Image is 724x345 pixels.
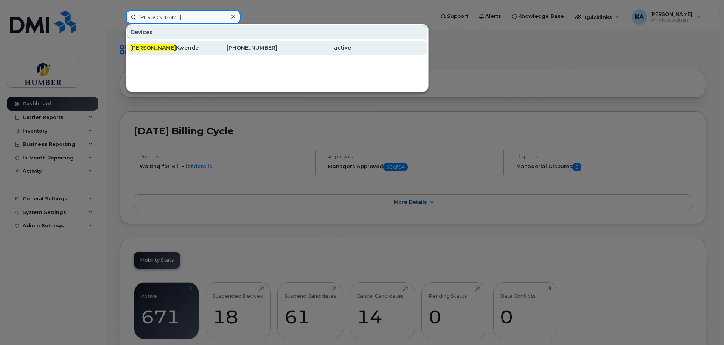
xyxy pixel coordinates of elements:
div: [PHONE_NUMBER] [204,44,278,52]
div: active [277,44,351,52]
span: [PERSON_NAME] [130,44,176,51]
div: Kwende [130,44,204,52]
div: - [351,44,425,52]
div: Devices [127,25,427,39]
a: [PERSON_NAME]Kwende[PHONE_NUMBER]active- [127,41,427,55]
